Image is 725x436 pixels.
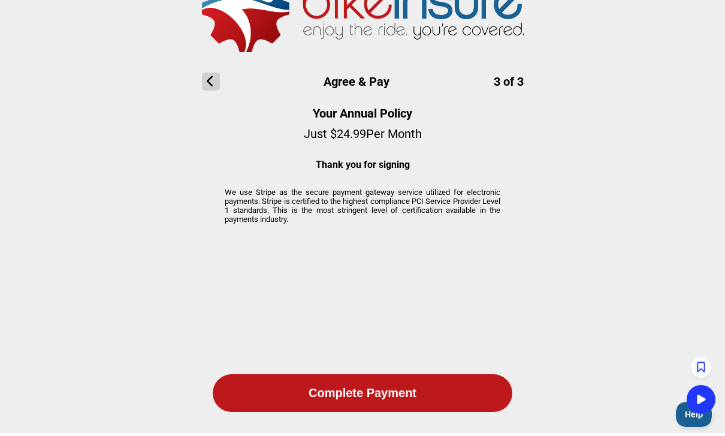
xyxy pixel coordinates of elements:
p: We use Stripe as the secure payment gateway service utilized for electronic payments. Stripe is c... [225,191,500,227]
button: Complete Payment [213,377,512,415]
h1: Agree & Pay [202,76,524,94]
span: 3 of 3 [494,77,524,92]
iframe: Secure payment input frame [219,232,506,362]
iframe: Toggle Customer Support [676,405,713,430]
p: Just $ 24.99 Per Month [304,130,422,144]
p: Thank you for signing [304,162,422,173]
h2: Your Annual Policy [304,109,422,124]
